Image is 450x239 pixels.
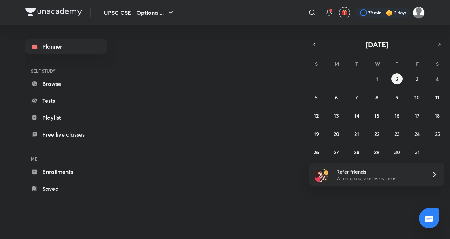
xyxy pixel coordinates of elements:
button: October 6, 2025 [331,92,342,103]
abbr: October 20, 2025 [334,131,339,137]
abbr: October 7, 2025 [355,94,358,101]
a: Saved [25,182,107,196]
abbr: October 10, 2025 [414,94,420,101]
button: October 7, 2025 [351,92,362,103]
abbr: October 30, 2025 [394,149,400,156]
h6: ME [25,153,107,165]
button: October 21, 2025 [351,128,362,139]
button: October 12, 2025 [311,110,322,121]
abbr: Friday [416,61,419,67]
abbr: October 15, 2025 [374,112,379,119]
abbr: October 11, 2025 [435,94,439,101]
abbr: October 16, 2025 [394,112,399,119]
button: October 17, 2025 [412,110,423,121]
a: Enrollments [25,165,107,179]
abbr: October 14, 2025 [354,112,359,119]
h6: Refer friends [336,168,423,175]
abbr: October 1, 2025 [376,76,378,82]
abbr: Sunday [315,61,318,67]
abbr: October 5, 2025 [315,94,318,101]
button: October 9, 2025 [391,92,403,103]
button: October 26, 2025 [311,146,322,158]
abbr: October 12, 2025 [314,112,319,119]
button: October 24, 2025 [412,128,423,139]
button: October 1, 2025 [371,73,382,84]
abbr: Saturday [436,61,439,67]
button: avatar [339,7,350,18]
abbr: October 13, 2025 [334,112,339,119]
button: October 27, 2025 [331,146,342,158]
abbr: October 18, 2025 [435,112,440,119]
button: October 29, 2025 [371,146,382,158]
button: October 19, 2025 [311,128,322,139]
a: Tests [25,94,107,108]
a: Company Logo [25,8,82,18]
abbr: October 27, 2025 [334,149,339,156]
img: kuldeep Ahir [413,7,425,19]
button: October 23, 2025 [391,128,403,139]
h6: SELF STUDY [25,65,107,77]
button: October 22, 2025 [371,128,382,139]
button: October 28, 2025 [351,146,362,158]
button: October 4, 2025 [432,73,443,84]
a: Browse [25,77,107,91]
button: October 31, 2025 [412,146,423,158]
abbr: October 22, 2025 [374,131,379,137]
abbr: October 4, 2025 [436,76,439,82]
abbr: Wednesday [375,61,380,67]
button: October 20, 2025 [331,128,342,139]
abbr: October 21, 2025 [354,131,359,137]
abbr: October 26, 2025 [314,149,319,156]
abbr: October 17, 2025 [415,112,419,119]
abbr: October 3, 2025 [416,76,419,82]
button: October 8, 2025 [371,92,382,103]
button: October 10, 2025 [412,92,423,103]
button: October 3, 2025 [412,73,423,84]
abbr: October 2, 2025 [396,76,398,82]
abbr: Tuesday [355,61,358,67]
img: referral [315,168,329,182]
abbr: Thursday [396,61,398,67]
img: Company Logo [25,8,82,16]
button: October 13, 2025 [331,110,342,121]
a: Free live classes [25,127,107,141]
abbr: October 29, 2025 [374,149,379,156]
span: [DATE] [366,40,388,49]
abbr: October 28, 2025 [354,149,359,156]
button: October 14, 2025 [351,110,362,121]
button: October 16, 2025 [391,110,403,121]
abbr: October 6, 2025 [335,94,338,101]
button: October 18, 2025 [432,110,443,121]
abbr: October 31, 2025 [415,149,420,156]
abbr: Monday [335,61,339,67]
button: October 30, 2025 [391,146,403,158]
button: October 15, 2025 [371,110,382,121]
abbr: October 23, 2025 [394,131,400,137]
button: October 25, 2025 [432,128,443,139]
img: avatar [341,10,348,16]
button: UPSC CSE - Optiona ... [99,6,179,20]
p: Win a laptop, vouchers & more [336,175,423,182]
button: October 2, 2025 [391,73,403,84]
abbr: October 25, 2025 [435,131,440,137]
a: Planner [25,39,107,54]
button: October 11, 2025 [432,92,443,103]
abbr: October 19, 2025 [314,131,319,137]
abbr: October 24, 2025 [414,131,420,137]
a: Playlist [25,111,107,125]
abbr: October 8, 2025 [375,94,378,101]
img: streak [386,9,393,16]
button: October 5, 2025 [311,92,322,103]
abbr: October 9, 2025 [396,94,398,101]
button: [DATE] [319,39,435,49]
